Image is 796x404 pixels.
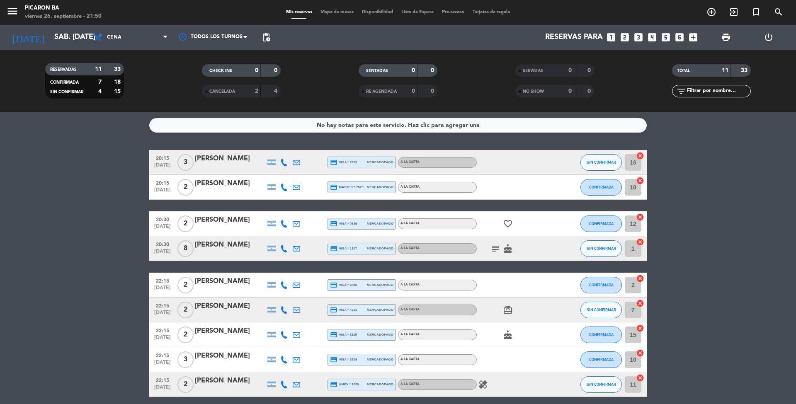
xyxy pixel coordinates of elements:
div: [PERSON_NAME] [195,215,265,225]
strong: 18 [114,79,122,85]
i: cancel [636,299,644,307]
span: pending_actions [261,32,271,42]
i: add_box [688,32,699,43]
span: mercadopago [367,160,393,165]
button: menu [6,5,19,20]
strong: 11 [722,68,728,73]
span: Cena [107,34,121,40]
i: looks_4 [647,32,658,43]
i: credit_card [330,159,337,166]
button: CONFIRMADA [580,327,622,343]
i: credit_card [330,331,337,339]
i: credit_card [330,220,337,227]
strong: 15 [114,89,122,94]
span: visa * 2898 [330,281,357,289]
i: filter_list [676,86,686,96]
div: [PERSON_NAME] [195,153,265,164]
div: [PERSON_NAME] [195,178,265,189]
span: A LA CARTA [400,358,420,361]
span: Reservas para [545,33,603,41]
strong: 0 [587,88,592,94]
div: viernes 26. septiembre - 21:50 [25,12,102,21]
span: A LA CARTA [400,247,420,250]
i: add_circle_outline [706,7,716,17]
span: 2 [177,302,194,318]
button: CONFIRMADA [580,351,622,368]
i: credit_card [330,306,337,314]
span: SENTADAS [366,69,388,73]
span: A LA CARTA [400,222,420,225]
i: cancel [636,324,644,332]
span: mercadopago [367,332,393,337]
strong: 2 [255,88,258,94]
i: cancel [636,374,644,382]
i: cancel [636,213,644,221]
span: TOTAL [677,69,690,73]
span: A LA CARTA [400,382,420,386]
span: mercadopago [367,282,393,288]
span: mercadopago [367,382,393,387]
i: healing [478,380,488,389]
span: master * 7523 [330,184,364,191]
span: 20:15 [152,178,173,187]
i: looks_6 [674,32,685,43]
span: visa * 3119 [330,331,357,339]
span: 22:15 [152,276,173,285]
i: cake [503,330,513,340]
i: cancel [636,177,644,185]
strong: 11 [95,66,102,72]
span: [DATE] [152,385,173,394]
div: [PERSON_NAME] [195,375,265,386]
span: A LA CARTA [400,160,420,164]
span: visa * 2833 [330,159,357,166]
i: menu [6,5,19,17]
span: CONFIRMADA [589,357,614,362]
span: mercadopago [367,246,393,251]
i: [DATE] [6,28,50,46]
strong: 0 [568,88,572,94]
span: CONFIRMADA [589,185,614,189]
span: CHECK INS [209,69,232,73]
span: SIN CONFIRMAR [50,90,83,94]
div: [PERSON_NAME] [195,276,265,287]
span: 2 [177,376,194,393]
span: SIN CONFIRMAR [587,160,616,165]
i: turned_in_not [751,7,761,17]
i: cancel [636,152,644,160]
strong: 0 [255,68,258,73]
button: CONFIRMADA [580,179,622,196]
input: Filtrar por nombre... [686,87,750,96]
div: [PERSON_NAME] [195,351,265,361]
span: 22:15 [152,325,173,335]
i: credit_card [330,245,337,252]
i: credit_card [330,184,337,191]
i: search [774,7,784,17]
i: credit_card [330,281,337,289]
div: Picaron BA [25,4,102,12]
span: 2 [177,215,194,232]
span: Tarjetas de regalo [468,10,514,15]
span: 20:15 [152,153,173,162]
i: credit_card [330,356,337,363]
strong: 33 [114,66,122,72]
span: print [721,32,731,42]
span: 8 [177,240,194,257]
strong: 7 [98,79,102,85]
span: [DATE] [152,187,173,197]
span: [DATE] [152,162,173,172]
span: CONFIRMADA [50,80,79,85]
span: SIN CONFIRMAR [587,246,616,251]
div: [PERSON_NAME] [195,301,265,312]
span: [DATE] [152,360,173,369]
span: mercadopago [367,221,393,226]
button: CONFIRMADA [580,215,622,232]
i: subject [490,244,500,254]
i: cancel [636,238,644,246]
div: LOG OUT [747,25,790,50]
div: [PERSON_NAME] [195,326,265,336]
i: credit_card [330,381,337,388]
i: looks_3 [633,32,644,43]
span: 3 [177,154,194,171]
span: Disponibilidad [358,10,397,15]
span: Pre-acceso [438,10,468,15]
